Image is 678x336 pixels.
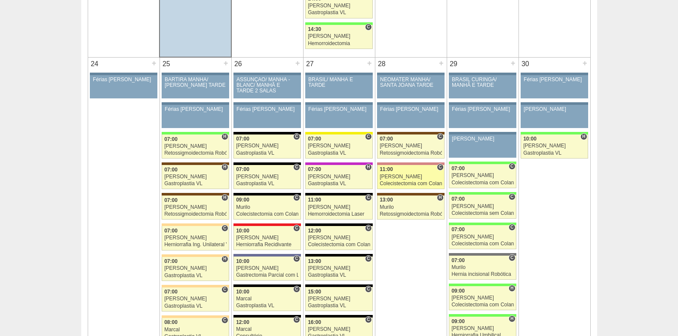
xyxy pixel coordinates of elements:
[449,256,516,280] a: C 07:00 Murilo Hernia incisional Robótica
[377,105,444,128] a: Férias [PERSON_NAME]
[164,228,178,234] span: 07:00
[308,258,321,264] span: 13:00
[162,287,229,312] a: C 07:00 [PERSON_NAME] Gastroplastia VL
[164,258,178,264] span: 07:00
[164,136,178,142] span: 07:00
[293,194,300,201] span: Consultório
[377,193,444,195] div: Key: Santa Joana
[305,254,372,257] div: Key: Blanc
[365,286,371,293] span: Consultório
[164,242,227,247] div: Herniorrafia Ing. Unilateral VL
[308,242,370,247] div: Colecistectomia com Colangiografia VL
[377,75,444,98] a: NEOMATER MANHÃ/ SANTA JOANA TARDE
[449,253,516,256] div: Key: Santa Catarina
[308,77,370,88] div: BRASIL/ MANHÃ E TARDE
[451,295,514,301] div: [PERSON_NAME]
[236,174,298,180] div: [PERSON_NAME]
[521,132,588,134] div: Key: Brasil
[308,41,370,46] div: Hemorroidectomia
[305,223,372,226] div: Key: Blanc
[164,235,227,241] div: [PERSON_NAME]
[308,235,370,241] div: [PERSON_NAME]
[451,211,514,216] div: Colecistectomia sem Colangiografia VL
[308,136,321,142] span: 07:00
[236,266,298,271] div: [PERSON_NAME]
[451,226,465,232] span: 07:00
[233,193,301,195] div: Key: Blanc
[164,181,227,186] div: Gastroplastia VL
[164,150,227,156] div: Retossigmoidectomia Robótica
[233,75,301,98] a: ASSUNÇÃO/ MANHÃ -BLANC/ MANHÃ E TARDE 2 SALAS
[236,150,298,156] div: Gastroplastia VL
[162,102,229,105] div: Key: Aviso
[236,143,298,149] div: [PERSON_NAME]
[308,266,370,271] div: [PERSON_NAME]
[305,25,372,49] a: C 14:30 [PERSON_NAME] Hemorroidectomia
[293,225,300,232] span: Consultório
[451,318,465,324] span: 09:00
[90,75,157,98] a: Férias [PERSON_NAME]
[90,73,157,75] div: Key: Aviso
[233,315,301,318] div: Key: Blanc
[308,303,370,309] div: Gastroplastia VL
[164,174,227,180] div: [PERSON_NAME]
[165,107,226,112] div: Férias [PERSON_NAME]
[449,195,516,219] a: C 07:00 [PERSON_NAME] Colecistectomia sem Colangiografia VL
[437,133,443,140] span: Consultório
[162,226,229,250] a: C 07:00 [PERSON_NAME] Herniorrafia Ing. Unilateral VL
[380,197,393,203] span: 13:00
[308,181,370,186] div: Gastroplastia VL
[221,133,228,140] span: Hospital
[164,205,227,210] div: [PERSON_NAME]
[449,314,516,317] div: Key: Brasil
[449,73,516,75] div: Key: Aviso
[451,241,514,247] div: Colecistectomia com Colangiografia VL
[305,132,372,134] div: Key: Santa Rita
[524,77,585,82] div: Férias [PERSON_NAME]
[308,150,370,156] div: Gastroplastia VL
[449,286,516,310] a: H 09:00 [PERSON_NAME] Colecistectomia com Colangiografia VL
[523,143,586,149] div: [PERSON_NAME]
[308,10,370,15] div: Gastroplastia VL
[305,162,372,165] div: Key: Maria Braido
[451,234,514,240] div: [PERSON_NAME]
[365,24,371,31] span: Consultório
[377,162,444,165] div: Key: Santa Helena
[308,319,321,325] span: 16:00
[236,136,249,142] span: 07:00
[294,58,301,69] div: +
[308,34,370,39] div: [PERSON_NAME]
[581,58,589,69] div: +
[308,3,370,9] div: [PERSON_NAME]
[164,197,178,203] span: 07:00
[449,223,516,225] div: Key: Brasil
[509,193,515,200] span: Consultório
[236,181,298,186] div: Gastroplastia VL
[162,165,229,189] a: H 07:00 [PERSON_NAME] Gastroplastia VL
[236,211,298,217] div: Colecistectomia com Colangiografia VL
[233,195,301,220] a: C 09:00 Murilo Colecistectomia com Colangiografia VL
[380,136,393,142] span: 07:00
[308,197,321,203] span: 11:00
[305,193,372,195] div: Key: Blanc
[449,164,516,188] a: C 07:00 [PERSON_NAME] Colecistectomia com Colangiografia VL
[449,132,516,134] div: Key: Aviso
[308,327,370,332] div: [PERSON_NAME]
[236,258,249,264] span: 10:00
[380,166,393,172] span: 11:00
[236,327,298,332] div: Marcal
[305,226,372,250] a: C 12:00 [PERSON_NAME] Colecistectomia com Colangiografia VL
[308,296,370,302] div: [PERSON_NAME]
[160,58,173,70] div: 25
[449,192,516,195] div: Key: Brasil
[305,73,372,75] div: Key: Aviso
[521,105,588,128] a: [PERSON_NAME]
[449,284,516,286] div: Key: Brasil
[236,235,298,241] div: [PERSON_NAME]
[380,143,442,149] div: [PERSON_NAME]
[451,165,465,171] span: 07:00
[162,195,229,220] a: H 07:00 [PERSON_NAME] Retossigmoidectomia Robótica
[377,134,444,159] a: C 07:00 [PERSON_NAME] Retossigmoidectomia Robótica
[380,181,442,186] div: Colecistectomia com Colangiografia VL
[293,286,300,293] span: Consultório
